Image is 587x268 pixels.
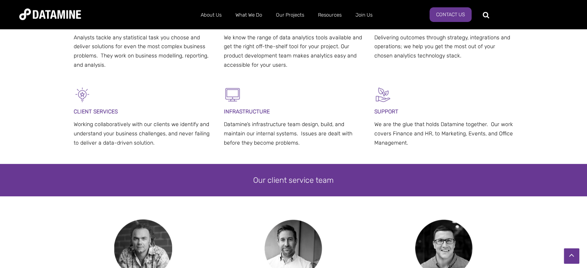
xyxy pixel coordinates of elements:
span: INFRASTRUCTURE [224,108,270,115]
a: Contact Us [430,7,472,22]
a: Resources [311,5,348,25]
a: What We Do [228,5,269,25]
img: Datamine [19,8,81,20]
img: Client Services [74,86,91,103]
span: Our client service team [253,175,334,185]
a: Our Projects [269,5,311,25]
span: SUPPORT [374,108,398,115]
p: We are the glue that holds Datamine together. Our work covers Finance and HR, to Marketing, Event... [374,120,514,147]
span: ENT SERVICES [82,108,118,115]
p: Working collaboratively with our clients we identify and understand your business challenges, and... [74,120,213,147]
span: CLI [74,108,82,115]
img: IT [224,86,241,103]
p: Datamine’s infrastructure team design, build, and maintain our internal systems. Issues are dealt... [224,120,363,147]
p: Delivering outcomes through strategy, integrations and operations; we help you get the most out o... [374,33,514,61]
p: Analysts tackle any statistical task you choose and deliver solutions for even the most complex b... [74,33,213,70]
a: Join Us [348,5,379,25]
a: About Us [194,5,228,25]
img: Mentor [374,86,392,103]
p: We know the range of data analytics tools available and get the right off-the-shelf tool for your... [224,33,363,70]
